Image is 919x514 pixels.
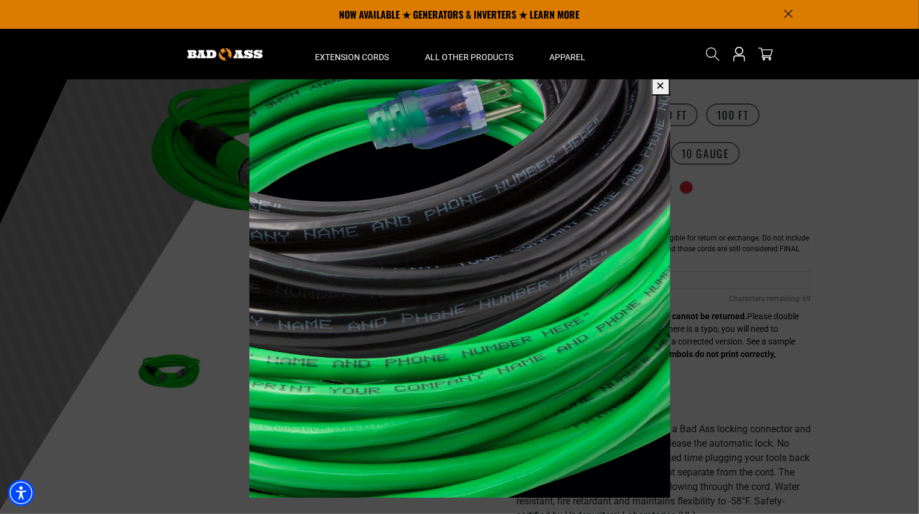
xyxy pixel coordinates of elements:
[756,47,775,61] a: cart
[298,29,408,79] summary: Extension Cords
[550,52,586,63] span: Apparel
[408,29,532,79] summary: All Other Products
[532,29,604,79] summary: Apparel
[426,52,514,63] span: All Other Products
[730,29,749,79] a: Open this option
[652,76,670,96] button: ✕
[703,44,722,64] summary: Search
[316,52,389,63] span: Extension Cords
[188,48,263,61] img: Bad Ass Extension Cords
[8,480,34,506] div: Accessibility Menu
[517,240,799,373] div: Please double check your custom print for accuracy. If there is a typo, you will need to delete t...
